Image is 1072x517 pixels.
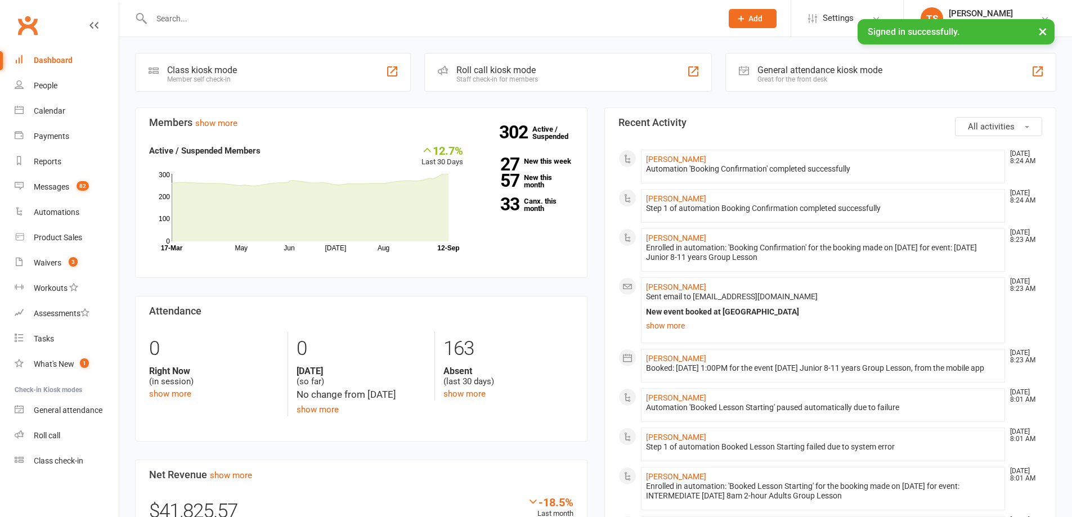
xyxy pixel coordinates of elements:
div: Enrolled in automation: 'Booking Confirmation' for the booking made on [DATE] for event: [DATE] J... [646,243,1001,262]
a: [PERSON_NAME] [646,194,706,203]
span: 3 [69,257,78,267]
button: × [1033,19,1053,43]
div: Messages [34,182,69,191]
div: Dashboard [34,56,73,65]
a: show more [149,389,191,399]
a: Roll call [15,423,119,448]
strong: [DATE] [297,366,426,376]
strong: 27 [480,156,519,173]
h3: Attendance [149,305,573,317]
a: show more [443,389,486,399]
div: Automation 'Booking Confirmation' completed successfully [646,164,1001,174]
div: Roll call [34,431,60,440]
time: [DATE] 8:24 AM [1004,190,1042,204]
div: Class check-in [34,456,83,465]
span: 82 [77,181,89,191]
div: General attendance kiosk mode [757,65,882,75]
a: [PERSON_NAME] [646,433,706,442]
div: 0 [297,332,426,366]
div: 163 [443,332,573,366]
div: Member self check-in [167,75,237,83]
div: Assessments [34,309,89,318]
strong: Absent [443,366,573,376]
div: Roll call kiosk mode [456,65,538,75]
div: [PERSON_NAME] [949,8,1025,19]
div: Workouts [34,284,68,293]
a: Reports [15,149,119,174]
div: People [34,81,57,90]
div: Step 1 of automation Booking Confirmation completed successfully [646,204,1001,213]
div: TS [921,7,943,30]
time: [DATE] 8:01 AM [1004,467,1042,482]
div: 0 [149,332,279,366]
a: show more [297,404,339,415]
div: (so far) [297,366,426,387]
a: [PERSON_NAME] [646,155,706,164]
a: Assessments [15,301,119,326]
div: Enrolled in automation: 'Booked Lesson Starting' for the booking made on [DATE] for event: INTERM... [646,482,1001,501]
a: Tasks [15,326,119,352]
h3: Net Revenue [149,469,573,480]
a: 302Active / Suspended [532,117,582,149]
div: Tasks [34,334,54,343]
div: Step 1 of automation Booked Lesson Starting failed due to system error [646,442,1001,452]
a: 57New this month [480,174,573,188]
div: Payments [34,132,69,141]
a: What's New1 [15,352,119,377]
time: [DATE] 8:23 AM [1004,278,1042,293]
a: [PERSON_NAME] [646,393,706,402]
a: Class kiosk mode [15,448,119,474]
time: [DATE] 8:23 AM [1004,229,1042,244]
a: Payments [15,124,119,149]
span: Signed in successfully. [868,26,959,37]
div: Class kiosk mode [167,65,237,75]
a: [PERSON_NAME] [646,354,706,363]
div: No change from [DATE] [297,387,426,402]
div: General attendance [34,406,102,415]
div: Staff check-in for members [456,75,538,83]
a: Calendar [15,98,119,124]
a: [PERSON_NAME] [646,233,706,242]
div: (in session) [149,366,279,387]
strong: Right Now [149,366,279,376]
div: 12.7% [421,144,463,156]
div: Waivers [34,258,61,267]
time: [DATE] 8:01 AM [1004,428,1042,443]
div: [GEOGRAPHIC_DATA] [949,19,1025,29]
div: (last 30 days) [443,366,573,387]
strong: 33 [480,196,519,213]
div: Product Sales [34,233,82,242]
a: Messages 82 [15,174,119,200]
div: Last 30 Days [421,144,463,168]
a: Clubworx [14,11,42,39]
a: show more [646,318,1001,334]
div: Great for the front desk [757,75,882,83]
button: All activities [955,117,1042,136]
a: People [15,73,119,98]
a: show more [210,470,252,480]
time: [DATE] 8:24 AM [1004,150,1042,165]
a: General attendance kiosk mode [15,398,119,423]
time: [DATE] 8:01 AM [1004,389,1042,403]
span: All activities [968,122,1015,132]
button: Add [729,9,777,28]
span: Add [748,14,762,23]
a: Workouts [15,276,119,301]
div: What's New [34,359,74,368]
strong: 57 [480,172,519,189]
div: Automation 'Booked Lesson Starting' paused automatically due to failure [646,403,1001,412]
a: Dashboard [15,48,119,73]
strong: Active / Suspended Members [149,146,261,156]
a: 27New this week [480,158,573,165]
div: Reports [34,157,61,166]
a: show more [195,118,237,128]
a: [PERSON_NAME] [646,282,706,291]
span: 1 [80,358,89,368]
h3: Members [149,117,573,128]
input: Search... [148,11,714,26]
div: -18.5% [527,496,573,508]
a: Waivers 3 [15,250,119,276]
h3: Recent Activity [618,117,1043,128]
div: New event booked at [GEOGRAPHIC_DATA] [646,307,1001,317]
div: Booked: [DATE] 1:00PM for the event [DATE] Junior 8-11 years Group Lesson, from the mobile app [646,363,1001,373]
